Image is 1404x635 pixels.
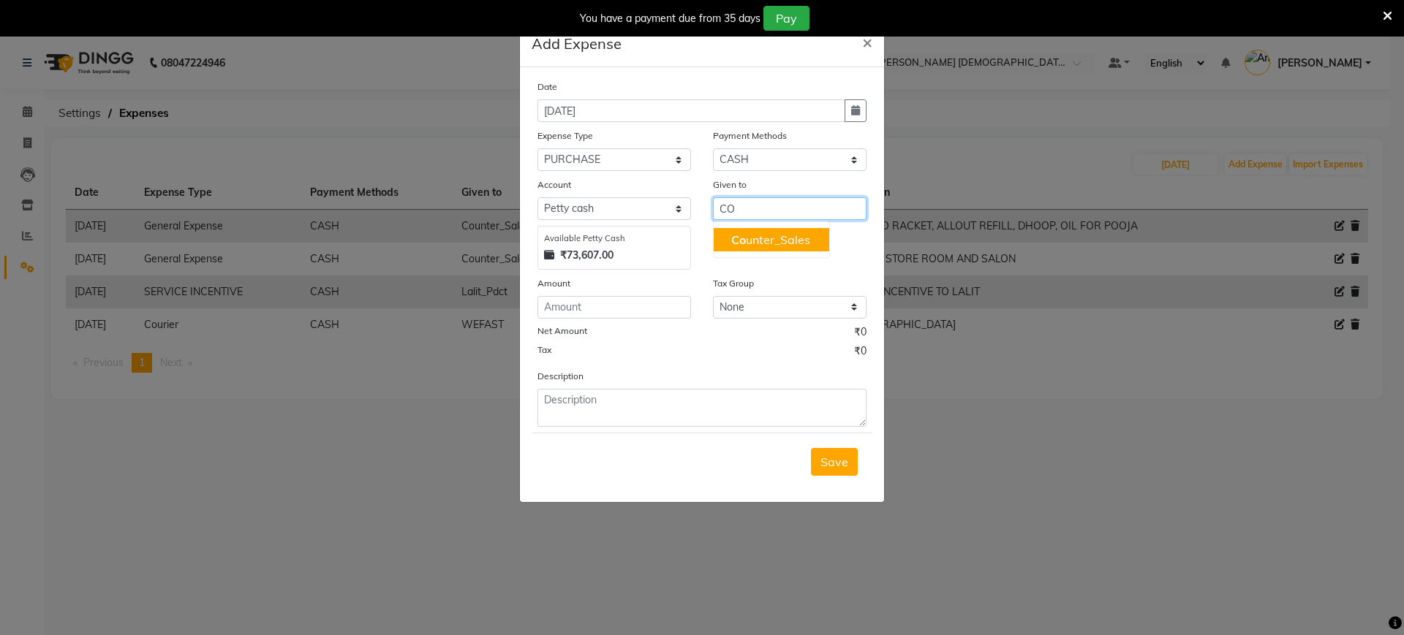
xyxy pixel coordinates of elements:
[820,455,848,469] span: Save
[713,129,787,142] label: Payment Methods
[713,197,867,220] input: Given to
[537,324,587,338] label: Net Amount
[811,448,858,476] button: Save
[854,343,867,362] span: ₹0
[731,232,810,247] ngb-highlight: unter_Sales
[537,277,570,290] label: Amount
[537,370,584,383] label: Description
[854,324,867,343] span: ₹0
[580,11,760,26] div: You have a payment due from 35 days
[532,33,622,55] h5: Add Expense
[537,296,691,319] input: Amount
[713,277,754,290] label: Tax Group
[537,178,571,191] label: Account
[544,232,684,245] div: Available Petty Cash
[537,80,557,94] label: Date
[713,178,747,191] label: Given to
[731,232,746,247] span: Co
[537,129,593,142] label: Expense Type
[560,248,614,263] strong: ₹73,607.00
[763,6,809,31] button: Pay
[850,21,884,62] button: Close
[862,31,872,53] span: ×
[537,343,551,357] label: Tax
